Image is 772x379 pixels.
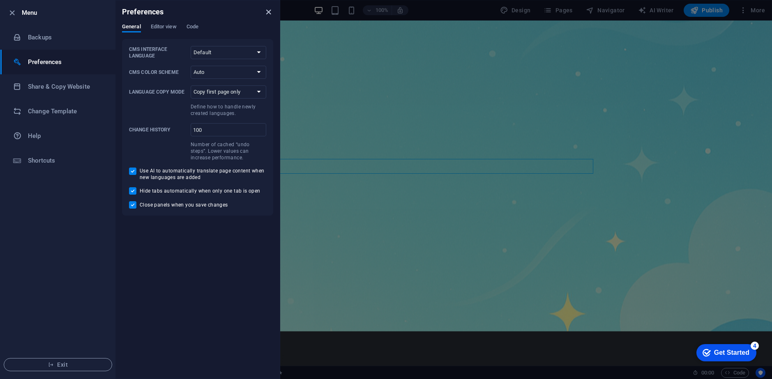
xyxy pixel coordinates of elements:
[28,106,104,116] h6: Change Template
[24,9,60,16] div: Get Started
[191,103,266,117] p: Define how to handle newly created languages.
[129,46,187,59] p: CMS Interface Language
[22,8,109,18] h6: Menu
[7,4,67,21] div: Get Started 4 items remaining, 20% complete
[61,2,69,10] div: 4
[191,66,266,79] select: CMS Color Scheme
[122,22,141,33] span: General
[122,7,164,17] h6: Preferences
[191,46,266,59] select: CMS Interface Language
[129,126,187,133] p: Change history
[0,124,115,148] a: Help
[151,22,177,33] span: Editor view
[28,156,104,165] h6: Shortcuts
[191,141,266,161] p: Number of cached “undo steps”. Lower values can increase performance.
[11,361,105,368] span: Exit
[28,82,104,92] h6: Share & Copy Website
[4,358,112,371] button: Exit
[129,69,187,76] p: CMS Color Scheme
[140,188,260,194] span: Hide tabs automatically when only one tab is open
[28,131,104,141] h6: Help
[122,23,273,39] div: Preferences
[263,7,273,17] button: close
[140,168,266,181] span: Use AI to automatically translate page content when new languages are added
[129,89,187,95] p: Language Copy Mode
[28,32,104,42] h6: Backups
[191,85,266,99] select: Language Copy ModeDefine how to handle newly created languages.
[191,123,266,136] input: Change historyNumber of cached “undo steps”. Lower values can increase performance.
[28,57,104,67] h6: Preferences
[140,202,228,208] span: Close panels when you save changes
[187,22,198,33] span: Code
